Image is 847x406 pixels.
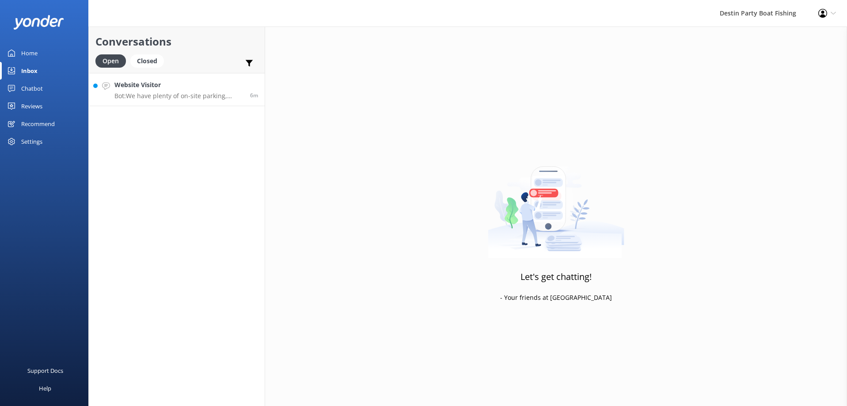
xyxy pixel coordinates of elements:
[250,92,258,99] span: Oct 08 2025 06:24am (UTC -05:00) America/Cancun
[21,80,43,97] div: Chatbot
[500,293,612,303] p: - Your friends at [GEOGRAPHIC_DATA]
[130,56,168,65] a: Closed
[95,56,130,65] a: Open
[21,44,38,62] div: Home
[520,270,592,284] h3: Let's get chatting!
[21,62,38,80] div: Inbox
[21,97,42,115] div: Reviews
[89,73,265,106] a: Website VisitorBot:We have plenty of on-site parking, managed by Premium Parking. The cost is $10...
[95,54,126,68] div: Open
[488,148,624,258] img: artwork of a man stealing a conversation from at giant smartphone
[39,379,51,397] div: Help
[13,15,64,30] img: yonder-white-logo.png
[21,133,42,150] div: Settings
[21,115,55,133] div: Recommend
[114,80,243,90] h4: Website Visitor
[95,33,258,50] h2: Conversations
[130,54,164,68] div: Closed
[114,92,243,100] p: Bot: We have plenty of on-site parking, managed by Premium Parking. The cost is $10 for 4 hours, ...
[27,362,63,379] div: Support Docs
